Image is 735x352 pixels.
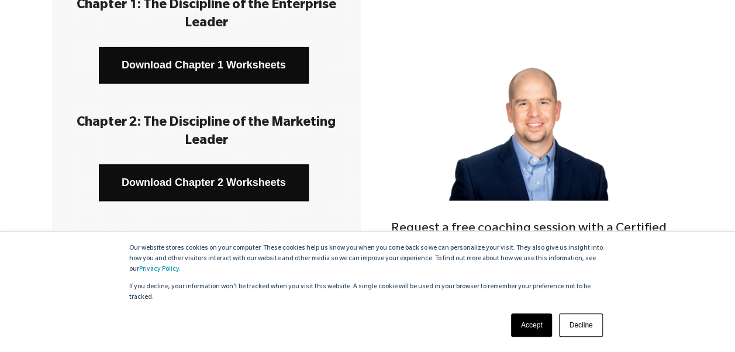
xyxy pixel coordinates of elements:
h4: Request a free coaching session with a Certified EMyth Coach [374,220,684,259]
img: Jon_Slater_web [449,42,608,201]
p: Our website stores cookies on your computer. These cookies help us know you when you come back so... [129,243,606,275]
h3: Chapter 2: The Discipline of the Marketing Leader [70,115,344,151]
a: Download Chapter 1 Worksheets [99,47,309,84]
a: Download Chapter 2 Worksheets [99,164,309,201]
a: Privacy Policy [139,266,179,273]
p: If you decline, your information won’t be tracked when you visit this website. A single cookie wi... [129,282,606,303]
a: Accept [511,313,553,337]
a: Decline [559,313,602,337]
